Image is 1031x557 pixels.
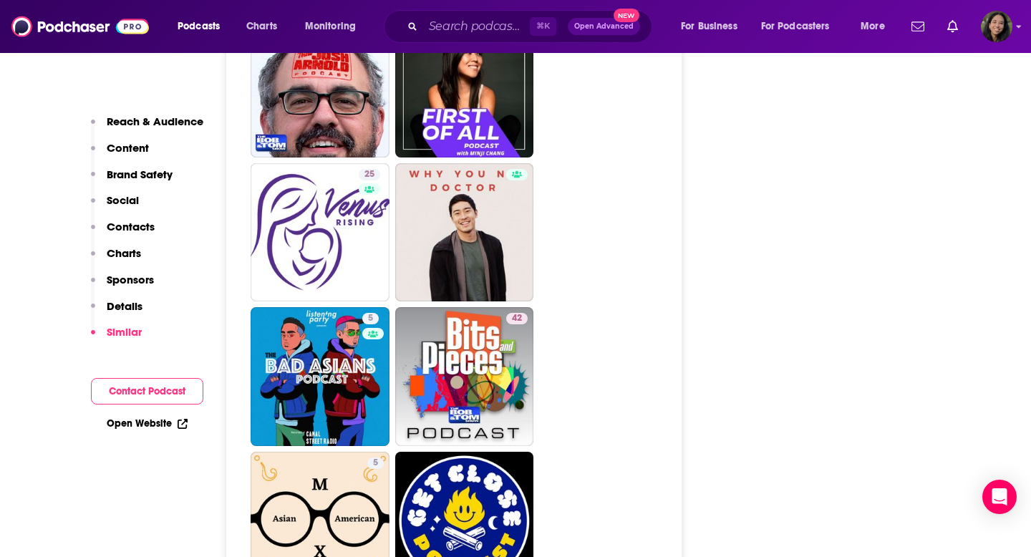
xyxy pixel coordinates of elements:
[237,15,286,38] a: Charts
[178,16,220,37] span: Podcasts
[681,16,737,37] span: For Business
[981,11,1012,42] img: User Profile
[752,15,851,38] button: open menu
[107,115,203,128] p: Reach & Audience
[251,307,389,446] a: 5
[246,16,277,37] span: Charts
[91,168,173,194] button: Brand Safety
[91,193,139,220] button: Social
[761,16,830,37] span: For Podcasters
[168,15,238,38] button: open menu
[295,15,374,38] button: open menu
[107,141,149,155] p: Content
[942,14,964,39] a: Show notifications dropdown
[364,168,374,182] span: 25
[91,273,154,299] button: Sponsors
[574,23,634,30] span: Open Advanced
[107,220,155,233] p: Contacts
[11,13,149,40] img: Podchaser - Follow, Share and Rate Podcasts
[851,15,903,38] button: open menu
[91,246,141,273] button: Charts
[671,15,755,38] button: open menu
[91,299,142,326] button: Details
[512,311,522,326] span: 42
[107,325,142,339] p: Similar
[107,246,141,260] p: Charts
[107,417,188,430] a: Open Website
[107,193,139,207] p: Social
[423,15,530,38] input: Search podcasts, credits, & more...
[368,311,373,326] span: 5
[367,457,384,469] a: 5
[91,325,142,352] button: Similar
[397,10,666,43] div: Search podcasts, credits, & more...
[395,307,534,446] a: 42
[91,141,149,168] button: Content
[906,14,930,39] a: Show notifications dropdown
[91,220,155,246] button: Contacts
[359,169,380,180] a: 25
[91,378,203,405] button: Contact Podcast
[981,11,1012,42] span: Logged in as BroadleafBooks2
[91,115,203,141] button: Reach & Audience
[373,456,378,470] span: 5
[107,299,142,313] p: Details
[614,9,639,22] span: New
[861,16,885,37] span: More
[568,18,640,35] button: Open AdvancedNew
[107,168,173,181] p: Brand Safety
[982,480,1017,514] div: Open Intercom Messenger
[981,11,1012,42] button: Show profile menu
[506,313,528,324] a: 42
[107,273,154,286] p: Sponsors
[305,16,356,37] span: Monitoring
[251,163,389,302] a: 25
[362,313,379,324] a: 5
[530,17,556,36] span: ⌘ K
